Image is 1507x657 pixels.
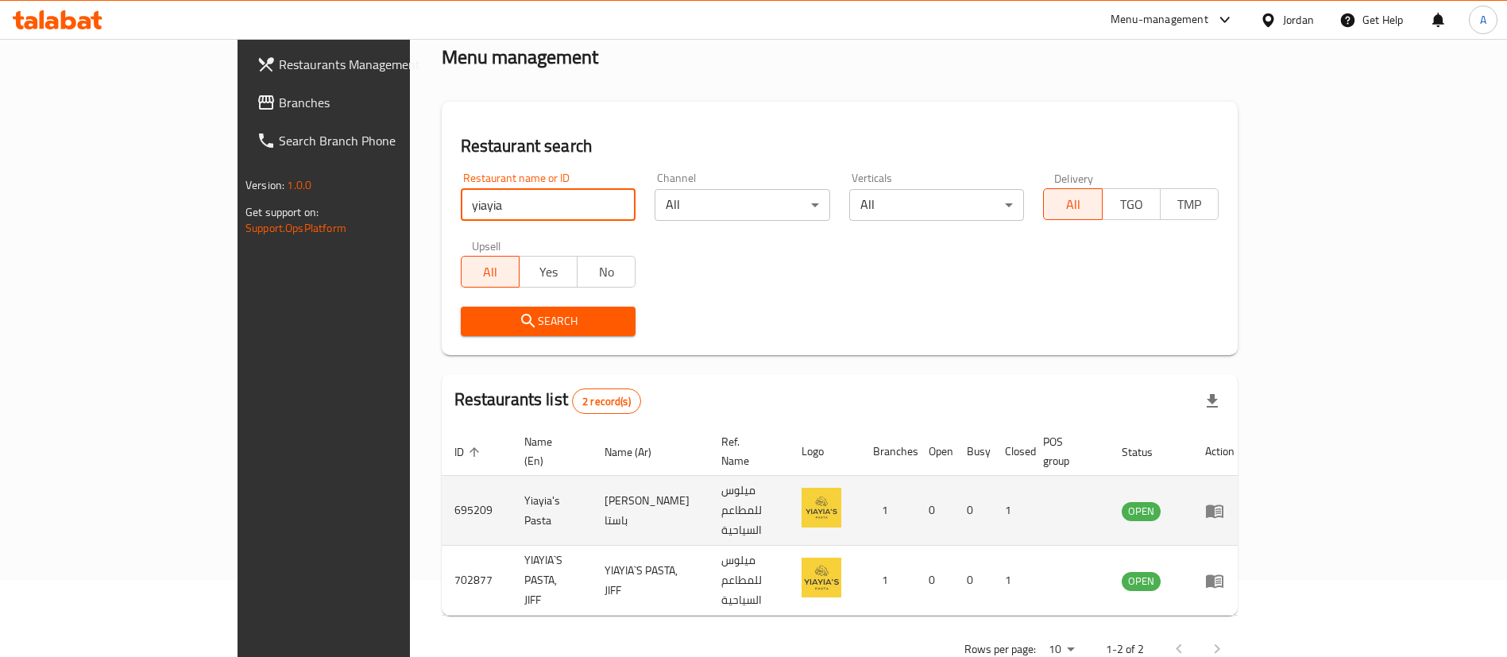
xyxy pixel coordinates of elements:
[461,256,520,288] button: All
[244,122,489,160] a: Search Branch Phone
[849,189,1025,221] div: All
[954,476,992,546] td: 0
[1043,188,1102,220] button: All
[1122,502,1161,521] div: OPEN
[461,307,636,336] button: Search
[512,546,592,616] td: YIAYIA`S PASTA, JIFF
[512,476,592,546] td: Yiayia's Pasta
[472,240,501,251] label: Upsell
[1193,382,1231,420] div: Export file
[473,311,624,331] span: Search
[1205,501,1235,520] div: Menu
[461,134,1219,158] h2: Restaurant search
[954,427,992,476] th: Busy
[1111,10,1208,29] div: Menu-management
[468,261,513,284] span: All
[1160,188,1219,220] button: TMP
[860,546,916,616] td: 1
[992,476,1030,546] td: 1
[442,427,1247,616] table: enhanced table
[1122,572,1161,590] span: OPEN
[655,189,830,221] div: All
[802,488,841,528] img: Yiayia's Pasta
[916,546,954,616] td: 0
[1102,188,1161,220] button: TGO
[709,476,789,546] td: ميلوس للمطاعم السياحية
[592,476,709,546] td: [PERSON_NAME] باستا
[1480,11,1486,29] span: A
[1167,193,1212,216] span: TMP
[1109,193,1154,216] span: TGO
[592,546,709,616] td: YIAYIA`S PASTA, JIFF
[1122,502,1161,520] span: OPEN
[860,427,916,476] th: Branches
[916,476,954,546] td: 0
[1054,172,1094,184] label: Delivery
[245,202,319,222] span: Get support on:
[721,432,770,470] span: Ref. Name
[279,93,477,112] span: Branches
[461,189,636,221] input: Search for restaurant name or ID..
[577,256,636,288] button: No
[1122,572,1161,591] div: OPEN
[1283,11,1314,29] div: Jordan
[1205,571,1235,590] div: Menu
[916,427,954,476] th: Open
[524,432,573,470] span: Name (En)
[245,175,284,195] span: Version:
[584,261,629,284] span: No
[519,256,578,288] button: Yes
[860,476,916,546] td: 1
[245,218,346,238] a: Support.OpsPlatform
[572,388,641,414] div: Total records count
[454,443,485,462] span: ID
[1050,193,1095,216] span: All
[442,44,598,70] h2: Menu management
[954,546,992,616] td: 0
[1043,432,1090,470] span: POS group
[802,558,841,597] img: YIAYIA`S PASTA, JIFF
[279,131,477,150] span: Search Branch Phone
[1192,427,1247,476] th: Action
[454,388,641,414] h2: Restaurants list
[573,394,640,409] span: 2 record(s)
[605,443,672,462] span: Name (Ar)
[526,261,571,284] span: Yes
[244,45,489,83] a: Restaurants Management
[1122,443,1173,462] span: Status
[992,546,1030,616] td: 1
[789,427,860,476] th: Logo
[992,427,1030,476] th: Closed
[709,546,789,616] td: ميلوس للمطاعم السياحية
[279,55,477,74] span: Restaurants Management
[244,83,489,122] a: Branches
[287,175,311,195] span: 1.0.0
